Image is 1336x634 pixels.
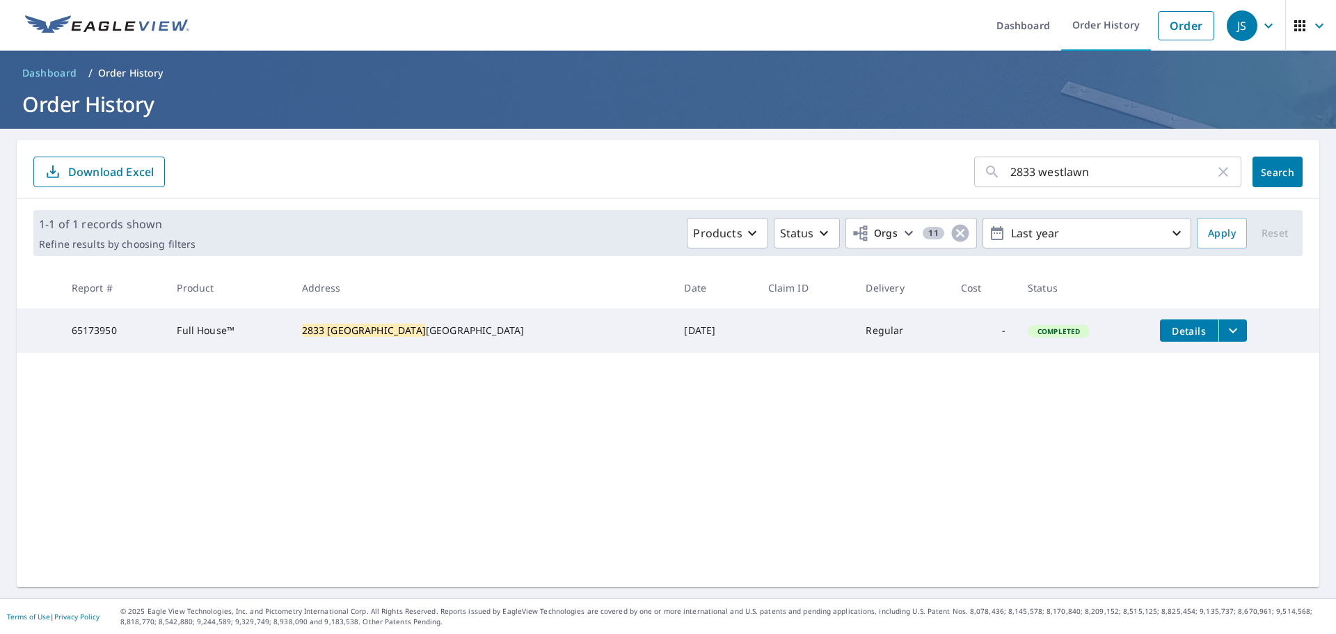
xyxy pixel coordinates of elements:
[7,612,50,621] a: Terms of Use
[852,225,898,242] span: Orgs
[39,238,196,251] p: Refine results by choosing filters
[17,62,83,84] a: Dashboard
[854,308,949,353] td: Regular
[854,267,949,308] th: Delivery
[687,218,768,248] button: Products
[25,15,189,36] img: EV Logo
[302,324,426,337] mark: 2833 [GEOGRAPHIC_DATA]
[120,606,1329,627] p: © 2025 Eagle View Technologies, Inc. and Pictometry International Corp. All Rights Reserved. Repo...
[1218,319,1247,342] button: filesDropdownBtn-65173950
[845,218,977,248] button: Orgs11
[17,62,1319,84] nav: breadcrumb
[673,308,756,353] td: [DATE]
[61,308,166,353] td: 65173950
[39,216,196,232] p: 1-1 of 1 records shown
[54,612,100,621] a: Privacy Policy
[7,612,100,621] p: |
[774,218,840,248] button: Status
[17,90,1319,118] h1: Order History
[1252,157,1303,187] button: Search
[68,164,154,180] p: Download Excel
[693,225,742,241] p: Products
[33,157,165,187] button: Download Excel
[1197,218,1247,248] button: Apply
[166,267,290,308] th: Product
[983,218,1191,248] button: Last year
[1208,225,1236,242] span: Apply
[1160,319,1218,342] button: detailsBtn-65173950
[923,228,944,238] span: 11
[950,308,1017,353] td: -
[780,225,814,241] p: Status
[673,267,756,308] th: Date
[166,308,290,353] td: Full House™
[1029,326,1088,336] span: Completed
[1005,221,1168,246] p: Last year
[1264,166,1291,179] span: Search
[302,324,662,338] div: [GEOGRAPHIC_DATA]
[757,267,855,308] th: Claim ID
[61,267,166,308] th: Report #
[950,267,1017,308] th: Cost
[1158,11,1214,40] a: Order
[88,65,93,81] li: /
[22,66,77,80] span: Dashboard
[1168,324,1210,338] span: Details
[1017,267,1149,308] th: Status
[1227,10,1257,41] div: JS
[291,267,674,308] th: Address
[1010,152,1215,191] input: Address, Report #, Claim ID, etc.
[98,66,164,80] p: Order History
